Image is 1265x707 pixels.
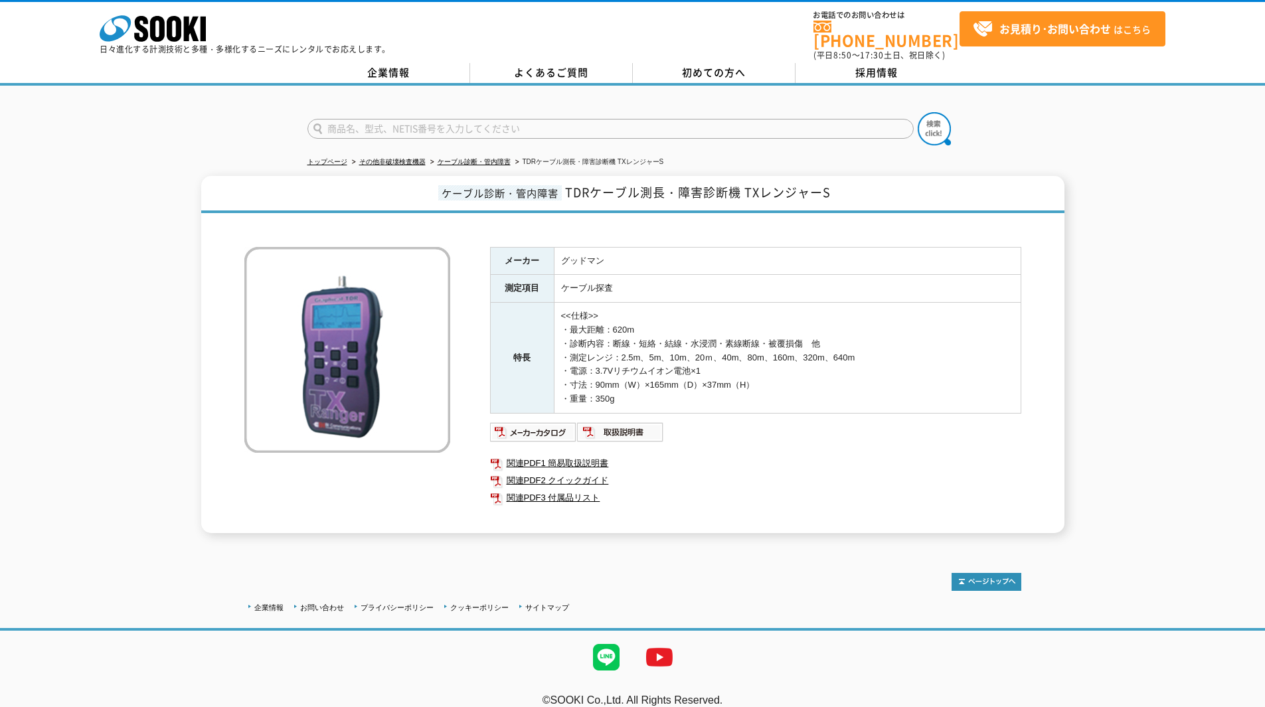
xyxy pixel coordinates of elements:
a: [PHONE_NUMBER] [813,21,960,48]
span: ケーブル診断・管内障害 [438,185,562,200]
a: 企業情報 [307,63,470,83]
td: <<仕様>> ・最大距離：620m ・診断内容：断線・短絡・結線・水浸潤・素線断線・被覆損傷 他 ・測定レンジ：2.5m、5m、10m、20ｍ、40m、80m、160m、320m、640m ・電... [554,303,1021,414]
img: メーカーカタログ [490,422,577,443]
strong: お見積り･お問い合わせ [999,21,1111,37]
li: TDRケーブル測長・障害診断機 TXレンジャーS [513,155,664,169]
a: 関連PDF2 クイックガイド [490,472,1021,489]
img: トップページへ [952,573,1021,591]
a: ケーブル診断・管内障害 [438,158,511,165]
span: 8:50 [833,49,852,61]
img: 取扱説明書 [577,422,664,443]
img: LINE [580,631,633,684]
a: 企業情報 [254,603,284,611]
a: その他非破壊検査機器 [359,158,426,165]
a: サイトマップ [525,603,569,611]
a: 初めての方へ [633,63,796,83]
span: お電話でのお問い合わせは [813,11,960,19]
a: お問い合わせ [300,603,344,611]
a: メーカーカタログ [490,430,577,440]
a: トップページ [307,158,347,165]
p: 日々進化する計測技術と多種・多様化するニーズにレンタルでお応えします。 [100,45,390,53]
a: 取扱説明書 [577,430,664,440]
span: 17:30 [860,49,884,61]
a: 関連PDF3 付属品リスト [490,489,1021,507]
a: プライバシーポリシー [361,603,434,611]
th: 特長 [490,303,554,414]
a: 関連PDF1 簡易取扱説明書 [490,455,1021,472]
img: YouTube [633,631,686,684]
span: はこちら [973,19,1151,39]
span: TDRケーブル測長・障害診断機 TXレンジャーS [565,183,831,201]
img: btn_search.png [918,112,951,145]
td: ケーブル探査 [554,275,1021,303]
input: 商品名、型式、NETIS番号を入力してください [307,119,914,139]
img: TDRケーブル測長・障害診断機 TXレンジャーS [244,247,450,453]
th: 測定項目 [490,275,554,303]
a: よくあるご質問 [470,63,633,83]
span: (平日 ～ 土日、祝日除く) [813,49,945,61]
a: 採用情報 [796,63,958,83]
td: グッドマン [554,247,1021,275]
a: クッキーポリシー [450,603,509,611]
a: お見積り･お問い合わせはこちら [960,11,1165,46]
span: 初めての方へ [682,65,746,80]
th: メーカー [490,247,554,275]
